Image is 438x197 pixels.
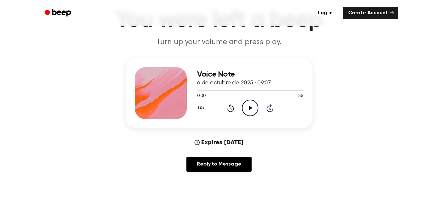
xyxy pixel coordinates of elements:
[197,70,303,79] h3: Voice Note
[197,80,271,86] span: 6 de octubre de 2025 · 09:07
[197,93,206,100] span: 0:00
[295,93,303,100] span: 1:55
[197,103,207,114] button: 1.0x
[312,6,339,20] a: Log in
[186,157,251,172] a: Reply to Message
[40,7,77,19] a: Beep
[343,7,398,19] a: Create Account
[95,37,344,48] p: Turn up your volume and press play.
[195,139,243,146] div: Expires [DATE]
